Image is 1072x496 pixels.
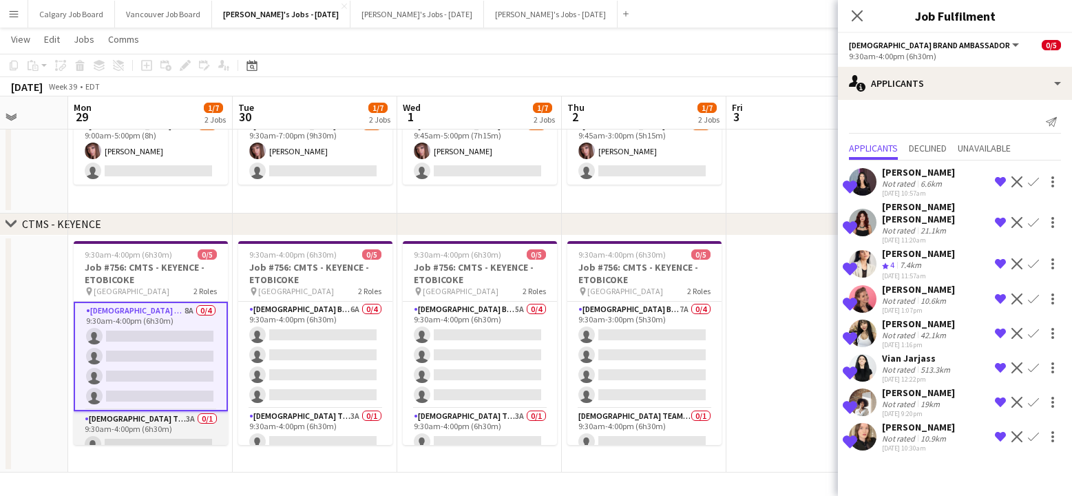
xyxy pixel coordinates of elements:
[882,352,953,364] div: Vian Jarjass
[534,114,555,125] div: 2 Jobs
[238,261,392,286] h3: Job #756: CMTS - KEYENCE - ETOBICOKE
[403,261,557,286] h3: Job #756: CMTS - KEYENCE - ETOBICOKE
[882,236,989,245] div: [DATE] 11:20am
[74,241,228,445] div: 9:30am-4:00pm (6h30m)0/5Job #756: CMTS - KEYENCE - ETOBICOKE [GEOGRAPHIC_DATA]2 Roles[DEMOGRAPHIC...
[115,1,212,28] button: Vancouver Job Board
[108,33,139,45] span: Comms
[882,296,918,306] div: Not rated
[882,330,918,340] div: Not rated
[74,411,228,458] app-card-role: [DEMOGRAPHIC_DATA] Team Leader3A0/19:30am-4:00pm (6h30m)
[849,143,898,153] span: Applicants
[882,225,918,236] div: Not rated
[587,286,663,296] span: [GEOGRAPHIC_DATA]
[28,1,115,28] button: Calgary Job Board
[11,33,30,45] span: View
[198,249,217,260] span: 0/5
[1042,40,1061,50] span: 0/5
[697,103,717,113] span: 1/7
[849,40,1021,50] button: [DEMOGRAPHIC_DATA] Brand Ambassador
[74,101,92,114] span: Mon
[350,1,484,28] button: [PERSON_NAME]'s Jobs - [DATE]
[882,375,953,384] div: [DATE] 12:22pm
[567,101,585,114] span: Thu
[362,249,381,260] span: 0/5
[74,261,228,286] h3: Job #756: CMTS - KEYENCE - ETOBICOKE
[567,261,722,286] h3: Job #756: CMTS - KEYENCE - ETOBICOKE
[236,109,254,125] span: 30
[74,302,228,411] app-card-role: [DEMOGRAPHIC_DATA] Brand Ambassador8A0/49:30am-4:00pm (6h30m)
[401,109,421,125] span: 1
[882,364,918,375] div: Not rated
[732,101,743,114] span: Fri
[484,1,618,28] button: [PERSON_NAME]'s Jobs - [DATE]
[258,286,334,296] span: [GEOGRAPHIC_DATA]
[882,247,955,260] div: [PERSON_NAME]
[74,33,94,45] span: Jobs
[369,114,390,125] div: 2 Jobs
[567,118,722,185] app-card-role: [DEMOGRAPHIC_DATA] Brand Ambassador13A1/29:45am-3:00pm (5h15m)[PERSON_NAME]
[918,296,949,306] div: 10.6km
[403,118,557,185] app-card-role: [DEMOGRAPHIC_DATA] Brand Ambassador14A1/29:45am-5:00pm (7h15m)[PERSON_NAME]
[958,143,1011,153] span: Unavailable
[849,40,1010,50] span: Female Brand Ambassador
[567,302,722,409] app-card-role: [DEMOGRAPHIC_DATA] Brand Ambassador7A0/49:30am-3:00pm (5h30m)
[882,166,955,178] div: [PERSON_NAME]
[403,241,557,445] app-job-card: 9:30am-4:00pm (6h30m)0/5Job #756: CMTS - KEYENCE - ETOBICOKE [GEOGRAPHIC_DATA]2 Roles[DEMOGRAPHIC...
[918,364,953,375] div: 513.3km
[882,318,955,330] div: [PERSON_NAME]
[909,143,947,153] span: Declined
[918,225,949,236] div: 21.1km
[523,286,546,296] span: 2 Roles
[527,249,546,260] span: 0/5
[882,178,918,189] div: Not rated
[882,200,989,225] div: [PERSON_NAME] [PERSON_NAME]
[403,302,557,409] app-card-role: [DEMOGRAPHIC_DATA] Brand Ambassador5A0/49:30am-4:00pm (6h30m)
[918,433,949,444] div: 10.9km
[193,286,217,296] span: 2 Roles
[85,81,100,92] div: EDT
[74,118,228,185] app-card-role: [DEMOGRAPHIC_DATA] Brand Ambassador19A1/29:00am-5:00pm (8h)[PERSON_NAME]
[403,101,421,114] span: Wed
[414,249,501,260] span: 9:30am-4:00pm (6h30m)
[238,241,392,445] app-job-card: 9:30am-4:00pm (6h30m)0/5Job #756: CMTS - KEYENCE - ETOBICOKE [GEOGRAPHIC_DATA]2 Roles[DEMOGRAPHIC...
[918,399,943,409] div: 19km
[45,81,80,92] span: Week 39
[882,306,955,315] div: [DATE] 1:07pm
[358,286,381,296] span: 2 Roles
[918,178,945,189] div: 6.6km
[918,330,949,340] div: 42.1km
[882,433,918,444] div: Not rated
[39,30,65,48] a: Edit
[533,103,552,113] span: 1/7
[238,409,392,455] app-card-role: [DEMOGRAPHIC_DATA] Team Leader3A0/19:30am-4:00pm (6h30m)
[204,114,226,125] div: 2 Jobs
[72,109,92,125] span: 29
[11,80,43,94] div: [DATE]
[687,286,711,296] span: 2 Roles
[567,241,722,445] app-job-card: 9:30am-4:00pm (6h30m)0/5Job #756: CMTS - KEYENCE - ETOBICOKE [GEOGRAPHIC_DATA]2 Roles[DEMOGRAPHIC...
[6,30,36,48] a: View
[103,30,145,48] a: Comms
[578,249,666,260] span: 9:30am-4:00pm (6h30m)
[730,109,743,125] span: 3
[882,421,955,433] div: [PERSON_NAME]
[249,249,337,260] span: 9:30am-4:00pm (6h30m)
[44,33,60,45] span: Edit
[238,302,392,409] app-card-role: [DEMOGRAPHIC_DATA] Brand Ambassador6A0/49:30am-4:00pm (6h30m)
[94,286,169,296] span: [GEOGRAPHIC_DATA]
[882,399,918,409] div: Not rated
[698,114,719,125] div: 2 Jobs
[691,249,711,260] span: 0/5
[882,340,955,349] div: [DATE] 1:16pm
[368,103,388,113] span: 1/7
[22,217,101,231] div: CTMS - KEYENCE
[838,67,1072,100] div: Applicants
[567,409,722,455] app-card-role: [DEMOGRAPHIC_DATA] Team Leader0/19:30am-4:00pm (6h30m)
[890,260,894,270] span: 4
[238,118,392,185] app-card-role: [DEMOGRAPHIC_DATA] Brand Ambassador15A1/29:30am-7:00pm (9h30m)[PERSON_NAME]
[882,444,955,453] div: [DATE] 10:30am
[403,409,557,455] app-card-role: [DEMOGRAPHIC_DATA] Team Leader3A0/19:30am-4:00pm (6h30m)
[212,1,350,28] button: [PERSON_NAME]'s Jobs - [DATE]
